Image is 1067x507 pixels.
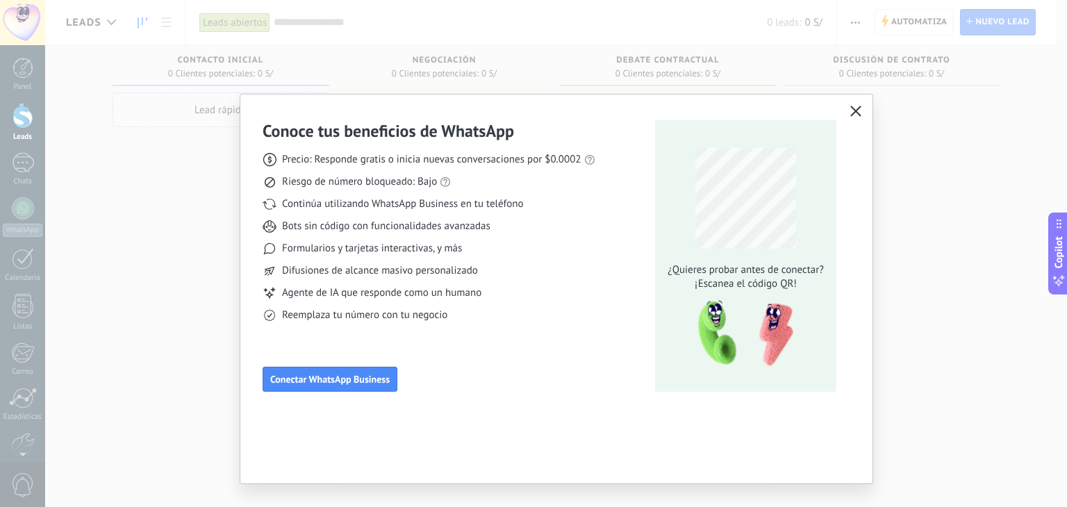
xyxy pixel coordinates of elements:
span: Bots sin código con funcionalidades avanzadas [282,219,490,233]
span: Conectar WhatsApp Business [270,374,390,384]
span: Reemplaza tu número con tu negocio [282,308,447,322]
button: Conectar WhatsApp Business [263,367,397,392]
span: Continúa utilizando WhatsApp Business en tu teléfono [282,197,523,211]
img: qr-pic-1x.png [686,297,796,371]
h3: Conoce tus beneficios de WhatsApp [263,120,514,142]
span: ¡Escanea el código QR! [664,277,828,291]
span: Riesgo de número bloqueado: Bajo [282,175,437,189]
span: Agente de IA que responde como un humano [282,286,481,300]
span: ¿Quieres probar antes de conectar? [664,263,828,277]
span: Precio: Responde gratis o inicia nuevas conversaciones por $0.0002 [282,153,581,167]
span: Difusiones de alcance masivo personalizado [282,264,478,278]
span: Copilot [1052,237,1066,269]
span: Formularios y tarjetas interactivas, y más [282,242,462,256]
